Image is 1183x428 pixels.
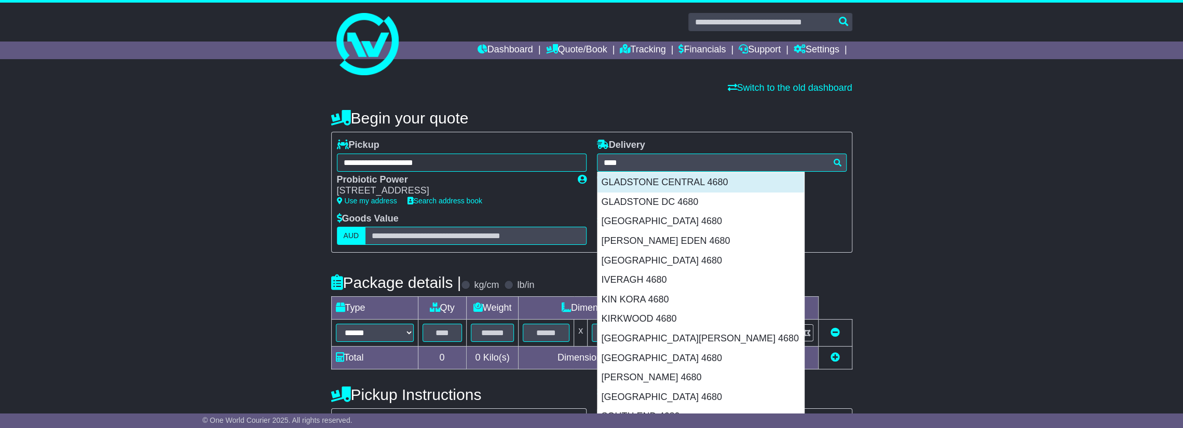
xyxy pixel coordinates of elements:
a: Dashboard [478,42,533,59]
span: 0 [475,352,480,363]
td: Total [331,347,418,369]
div: KIRKWOOD 4680 [597,309,804,329]
h4: Package details | [331,274,461,291]
div: [GEOGRAPHIC_DATA] 4680 [597,388,804,407]
div: [GEOGRAPHIC_DATA] 4680 [597,212,804,231]
a: Settings [794,42,839,59]
div: [GEOGRAPHIC_DATA] 4680 [597,251,804,271]
a: Support [739,42,781,59]
div: [PERSON_NAME] 4680 [597,368,804,388]
td: x [574,320,588,347]
div: Probiotic Power [337,174,567,186]
label: Goods Value [337,213,399,225]
label: lb/in [517,280,534,291]
a: Financials [678,42,726,59]
h4: Begin your quote [331,109,852,127]
a: Use my address [337,197,397,205]
td: Weight [466,297,519,320]
span: © One World Courier 2025. All rights reserved. [202,416,352,424]
label: kg/cm [474,280,499,291]
a: Quote/Book [546,42,607,59]
div: GLADSTONE DC 4680 [597,192,804,212]
div: SOUTH END 4680 [597,407,804,426]
div: [GEOGRAPHIC_DATA][PERSON_NAME] 4680 [597,329,804,349]
a: Search address book [407,197,482,205]
a: Tracking [620,42,665,59]
label: AUD [337,227,366,245]
label: Pickup [337,140,379,151]
div: KIN KORA 4680 [597,290,804,310]
label: Delivery [597,140,645,151]
div: GLADSTONE CENTRAL 4680 [597,173,804,192]
td: Type [331,297,418,320]
td: Qty [418,297,466,320]
div: IVERAGH 4680 [597,270,804,290]
div: [GEOGRAPHIC_DATA] 4680 [597,349,804,368]
a: Remove this item [831,327,840,338]
h4: Pickup Instructions [331,386,587,403]
div: [PERSON_NAME] EDEN 4680 [597,231,804,251]
td: 0 [418,347,466,369]
td: Kilo(s) [466,347,519,369]
typeahead: Please provide city [597,154,847,172]
a: Add new item [831,352,840,363]
td: Dimensions in Centimetre(s) [519,347,712,369]
div: [STREET_ADDRESS] [337,185,567,197]
td: Dimensions (L x W x H) [519,297,712,320]
a: Switch to the old dashboard [727,82,852,93]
